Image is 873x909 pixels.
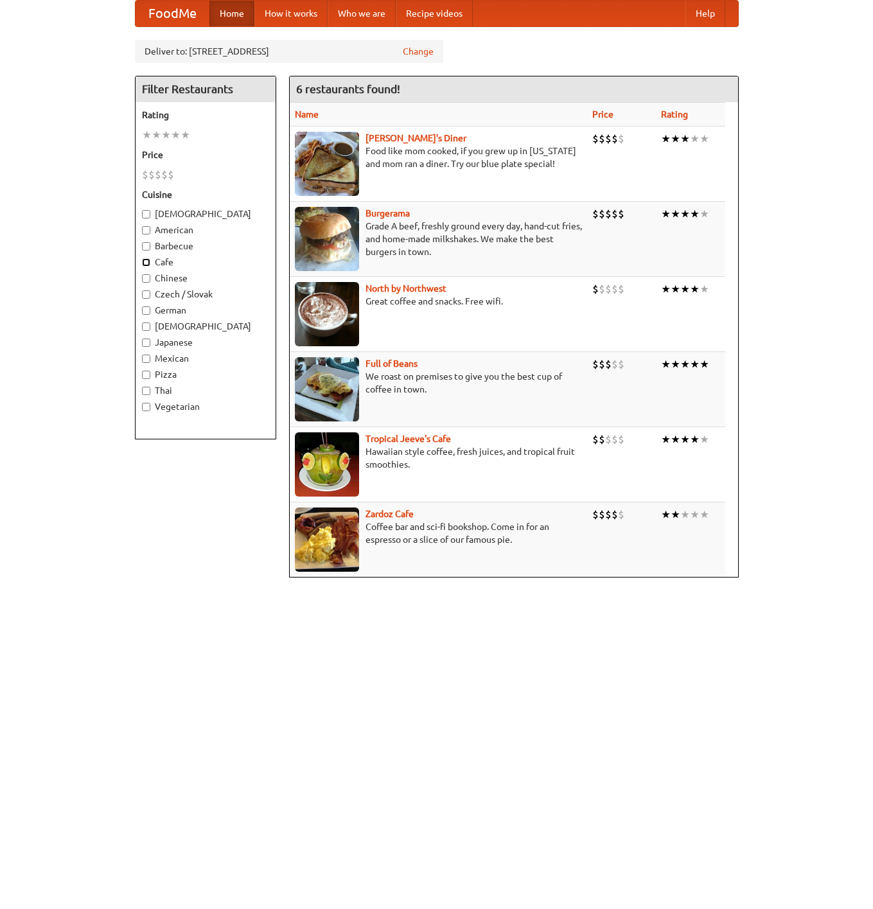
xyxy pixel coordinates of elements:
[155,168,161,182] li: $
[605,357,612,371] li: $
[680,132,690,146] li: ★
[142,242,150,251] input: Barbecue
[403,45,434,58] a: Change
[618,132,624,146] li: $
[142,368,269,381] label: Pizza
[612,357,618,371] li: $
[592,357,599,371] li: $
[171,128,181,142] li: ★
[661,357,671,371] li: ★
[168,168,174,182] li: $
[148,168,155,182] li: $
[592,507,599,522] li: $
[661,282,671,296] li: ★
[142,304,269,317] label: German
[295,220,582,258] p: Grade A beef, freshly ground every day, hand-cut fries, and home-made milkshakes. We make the bes...
[690,207,700,221] li: ★
[142,226,150,234] input: American
[142,355,150,363] input: Mexican
[142,148,269,161] h5: Price
[618,507,624,522] li: $
[592,282,599,296] li: $
[161,128,171,142] li: ★
[181,128,190,142] li: ★
[671,207,680,221] li: ★
[142,306,150,315] input: German
[690,132,700,146] li: ★
[254,1,328,26] a: How it works
[671,282,680,296] li: ★
[366,358,418,369] a: Full of Beans
[142,207,269,220] label: [DEMOGRAPHIC_DATA]
[295,357,359,421] img: beans.jpg
[136,1,209,26] a: FoodMe
[142,387,150,395] input: Thai
[295,207,359,271] img: burgerama.jpg
[366,133,466,143] a: [PERSON_NAME]'s Diner
[612,207,618,221] li: $
[700,207,709,221] li: ★
[328,1,396,26] a: Who we are
[599,132,605,146] li: $
[142,109,269,121] h5: Rating
[366,434,451,444] b: Tropical Jeeve's Cafe
[142,400,269,413] label: Vegetarian
[592,132,599,146] li: $
[366,509,414,519] a: Zardoz Cafe
[592,207,599,221] li: $
[671,507,680,522] li: ★
[690,357,700,371] li: ★
[295,370,582,396] p: We roast on premises to give you the best cup of coffee in town.
[661,109,688,119] a: Rating
[295,282,359,346] img: north.jpg
[700,282,709,296] li: ★
[142,256,269,269] label: Cafe
[142,336,269,349] label: Japanese
[599,357,605,371] li: $
[612,282,618,296] li: $
[366,283,446,294] a: North by Northwest
[295,507,359,572] img: zardoz.jpg
[618,282,624,296] li: $
[142,188,269,201] h5: Cuisine
[671,132,680,146] li: ★
[618,432,624,446] li: $
[599,432,605,446] li: $
[612,132,618,146] li: $
[142,403,150,411] input: Vegetarian
[690,432,700,446] li: ★
[142,224,269,236] label: American
[605,282,612,296] li: $
[700,507,709,522] li: ★
[605,507,612,522] li: $
[142,210,150,218] input: [DEMOGRAPHIC_DATA]
[661,507,671,522] li: ★
[680,282,690,296] li: ★
[685,1,725,26] a: Help
[142,128,152,142] li: ★
[295,145,582,170] p: Food like mom cooked, if you grew up in [US_STATE] and mom ran a diner. Try our blue plate special!
[142,371,150,379] input: Pizza
[618,207,624,221] li: $
[142,322,150,331] input: [DEMOGRAPHIC_DATA]
[605,132,612,146] li: $
[209,1,254,26] a: Home
[295,295,582,308] p: Great coffee and snacks. Free wifi.
[295,132,359,196] img: sallys.jpg
[142,339,150,347] input: Japanese
[135,40,443,63] div: Deliver to: [STREET_ADDRESS]
[295,445,582,471] p: Hawaiian style coffee, fresh juices, and tropical fruit smoothies.
[680,207,690,221] li: ★
[671,357,680,371] li: ★
[161,168,168,182] li: $
[605,432,612,446] li: $
[366,208,410,218] a: Burgerama
[599,207,605,221] li: $
[296,83,400,95] ng-pluralize: 6 restaurants found!
[700,132,709,146] li: ★
[618,357,624,371] li: $
[612,432,618,446] li: $
[690,507,700,522] li: ★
